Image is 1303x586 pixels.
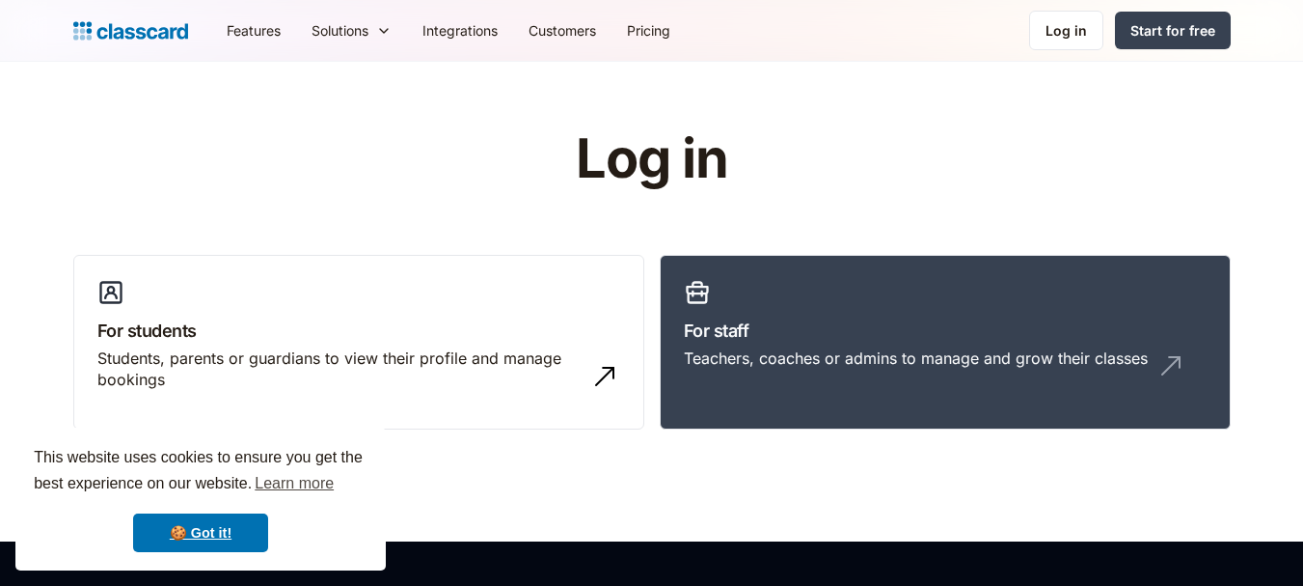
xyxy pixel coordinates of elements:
a: Features [211,9,296,52]
h3: For students [97,318,620,344]
div: Students, parents or guardians to view their profile and manage bookings [97,348,582,391]
a: Integrations [407,9,513,52]
a: Start for free [1115,12,1231,49]
div: Solutions [296,9,407,52]
a: For staffTeachers, coaches or admins to manage and grow their classes [660,255,1231,431]
a: learn more about cookies [252,469,337,498]
a: Pricing [611,9,686,52]
span: This website uses cookies to ensure you get the best experience on our website. [34,446,367,498]
div: Start for free [1130,20,1215,41]
h3: For staff [684,318,1207,344]
a: Logo [73,17,188,44]
div: Log in [1045,20,1087,41]
div: cookieconsent [15,428,386,571]
div: Teachers, coaches or admins to manage and grow their classes [684,348,1148,369]
div: Solutions [312,20,368,41]
a: dismiss cookie message [133,514,268,552]
a: For studentsStudents, parents or guardians to view their profile and manage bookings [73,255,644,431]
a: Customers [513,9,611,52]
h1: Log in [345,129,958,189]
a: Log in [1029,11,1103,50]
